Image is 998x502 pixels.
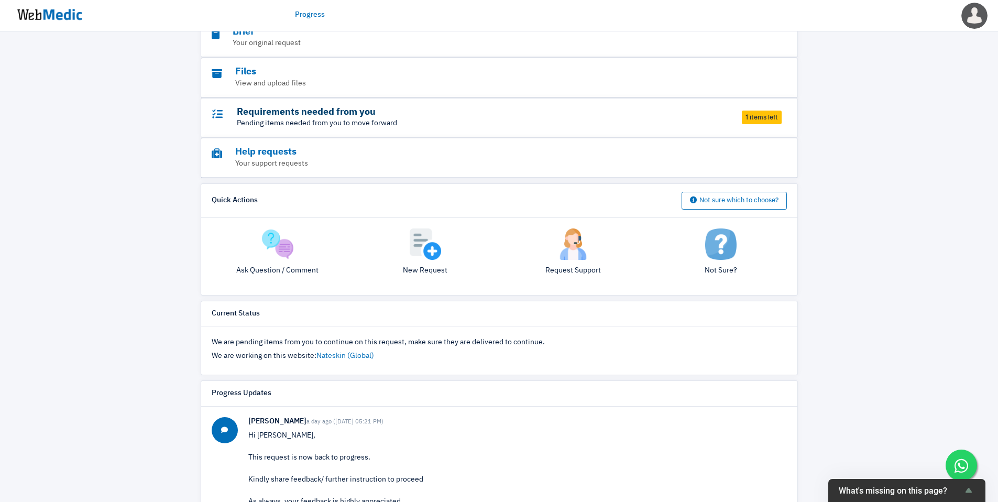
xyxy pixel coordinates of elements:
p: New Request [359,265,491,276]
h3: Requirements needed from you [212,106,729,118]
p: Your original request [212,38,729,49]
a: Nateskin (Global) [316,352,374,359]
p: Pending items needed from you to move forward [212,118,729,129]
img: support.png [557,228,589,260]
h6: Quick Actions [212,196,258,205]
img: add.png [410,228,441,260]
p: Your support requests [212,158,729,169]
p: Ask Question / Comment [212,265,344,276]
p: We are working on this website: [212,351,787,362]
img: question.png [262,228,293,260]
h3: Brief [212,26,729,38]
span: 1 items left [742,111,782,124]
h3: Help requests [212,146,729,158]
small: a day ago ([DATE] 05:21 PM) [306,419,383,424]
h6: [PERSON_NAME] [248,417,787,427]
h6: Current Status [212,309,260,319]
p: We are pending items from you to continue on this request, make sure they are delivered to continue. [212,337,787,348]
span: What's missing on this page? [839,486,962,496]
p: Request Support [507,265,639,276]
button: Not sure which to choose? [682,192,787,210]
p: Not Sure? [655,265,787,276]
h3: Files [212,66,729,78]
button: Show survey - What's missing on this page? [839,484,975,497]
h6: Progress Updates [212,389,271,398]
a: Progress [295,9,325,20]
p: View and upload files [212,78,729,89]
img: not-sure.png [705,228,737,260]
